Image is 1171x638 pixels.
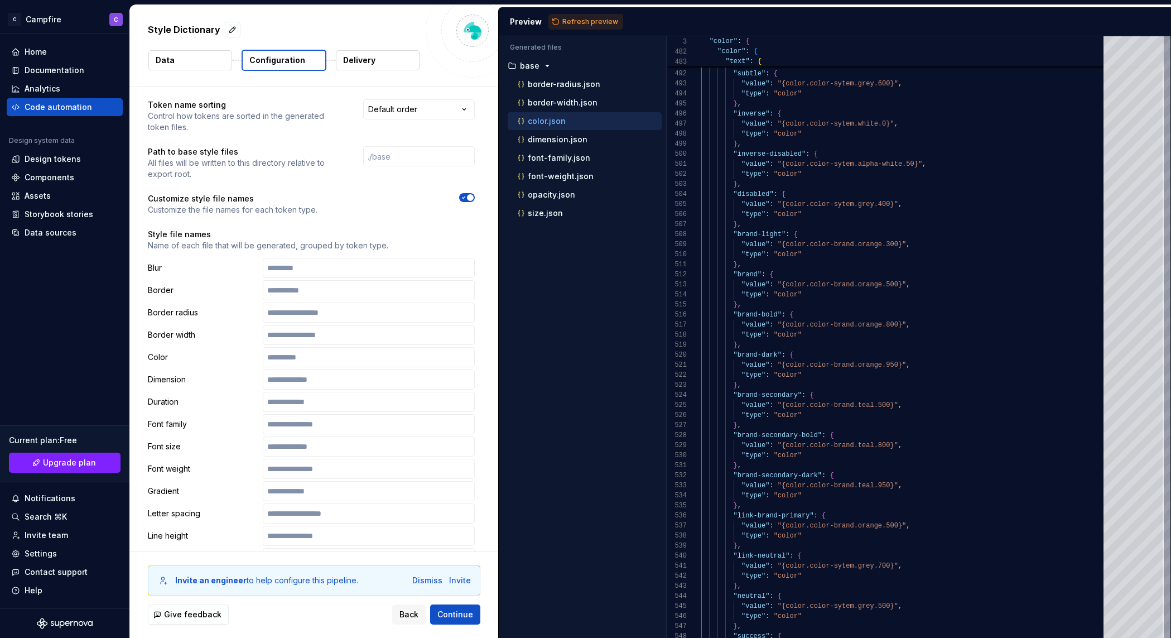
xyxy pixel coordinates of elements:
[667,209,687,219] div: 506
[508,207,662,219] button: size.json
[774,170,802,178] span: "color"
[778,80,898,88] span: "{color.color-sytem.grey.600}"
[667,380,687,390] div: 523
[667,471,687,481] div: 532
[778,200,898,208] span: "{color.color-sytem.grey.400}"
[738,421,741,429] span: ,
[822,431,826,439] span: :
[148,229,475,240] p: Style file names
[148,419,258,430] p: Font family
[734,150,806,158] span: "inverse-disabled"
[770,522,774,530] span: :
[667,119,687,129] div: 497
[148,374,258,385] p: Dimension
[898,482,902,490] span: ,
[667,460,687,471] div: 531
[774,130,802,138] span: "color"
[667,229,687,239] div: 508
[667,159,687,169] div: 501
[7,187,123,205] a: Assets
[242,50,326,71] button: Configuration
[148,605,229,625] button: Give feedback
[907,361,910,369] span: ,
[667,390,687,400] div: 524
[25,190,51,202] div: Assets
[430,605,480,625] button: Continue
[508,189,662,201] button: opacity.json
[148,352,258,363] p: Color
[741,170,765,178] span: "type"
[667,320,687,330] div: 517
[770,361,774,369] span: :
[249,55,305,66] p: Configuration
[765,251,769,258] span: :
[9,136,75,145] div: Design system data
[745,47,749,55] span: :
[667,99,687,109] div: 495
[741,371,765,379] span: "type"
[782,351,786,359] span: :
[750,57,754,65] span: :
[778,401,898,409] span: "{color.color-brand.teal.500}"
[520,61,539,70] p: base
[734,391,802,399] span: "brand-secondary"
[9,453,121,473] a: Upgrade plan
[148,508,258,519] p: Letter spacing
[741,120,769,128] span: "value"
[508,97,662,109] button: border-width.json
[741,80,769,88] span: "value"
[738,301,741,309] span: ,
[667,250,687,260] div: 510
[363,146,475,166] input: ./base
[710,37,738,45] span: "color"
[741,442,769,449] span: "value"
[822,512,826,520] span: {
[734,341,738,349] span: }
[898,200,902,208] span: ,
[774,90,802,98] span: "color"
[738,180,741,188] span: ,
[898,401,902,409] span: ,
[830,431,834,439] span: {
[907,281,910,289] span: ,
[412,575,442,586] button: Dismiss
[734,70,766,78] span: "subtle"
[528,153,590,162] p: font-family.json
[25,585,42,596] div: Help
[782,311,786,319] span: :
[667,79,687,89] div: 493
[774,452,802,459] span: "color"
[7,61,123,79] a: Documentation
[765,411,769,419] span: :
[148,307,258,318] p: Border radius
[734,220,738,228] span: }
[667,481,687,491] div: 533
[741,522,769,530] span: "value"
[778,120,894,128] span: "{color.color-sytem.white.0}"
[164,609,221,620] span: Give feedback
[667,89,687,99] div: 494
[770,200,774,208] span: :
[778,361,906,369] span: "{color.color-brand.orange.950}"
[806,150,809,158] span: :
[778,110,782,118] span: {
[770,442,774,449] span: :
[667,491,687,501] div: 534
[667,290,687,300] div: 514
[741,200,769,208] span: "value"
[762,271,765,279] span: :
[148,285,258,296] p: Border
[765,210,769,218] span: :
[810,391,814,399] span: {
[738,261,741,268] span: ,
[449,575,471,586] button: Invite
[7,582,123,599] button: Help
[667,169,687,179] div: 502
[770,271,774,279] span: {
[765,331,769,339] span: :
[7,508,123,526] button: Search ⌘K
[114,15,118,24] div: C
[548,14,623,30] button: Refresh preview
